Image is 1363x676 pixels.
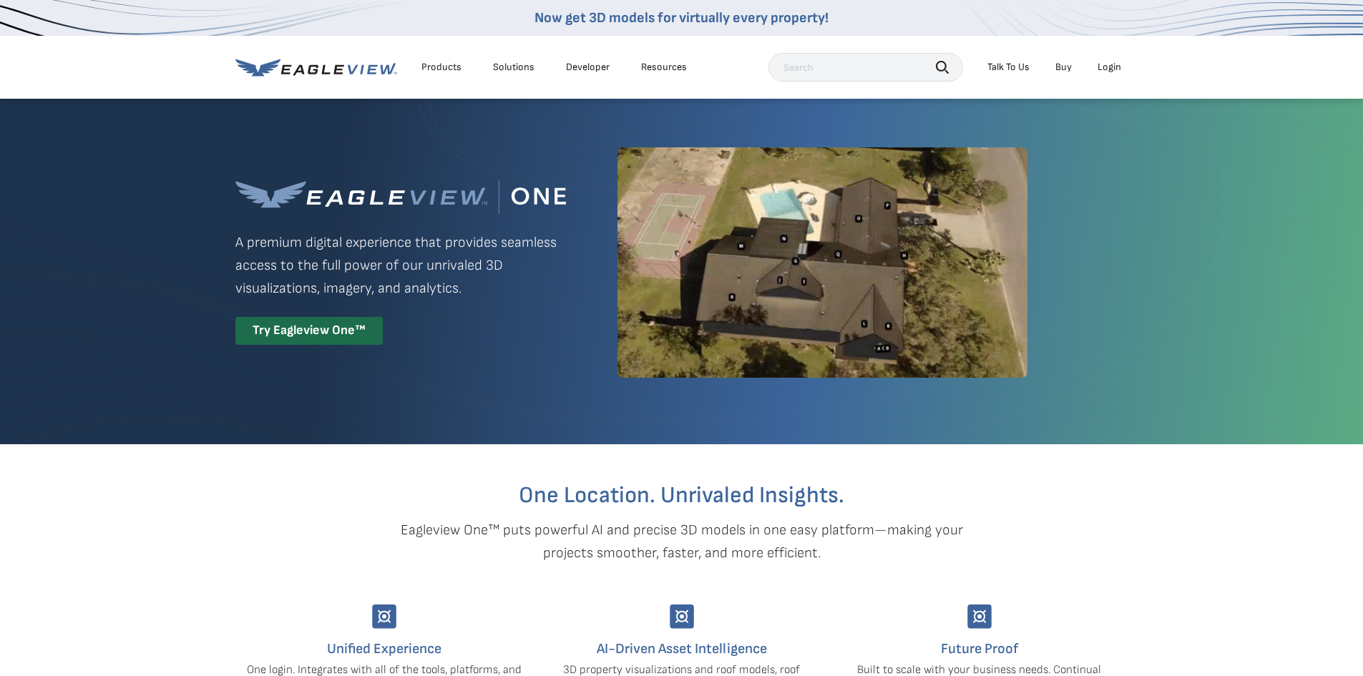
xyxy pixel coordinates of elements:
[235,317,383,345] div: Try Eagleview One™
[421,61,461,74] div: Products
[246,484,1118,507] h2: One Location. Unrivaled Insights.
[841,637,1118,660] h4: Future Proof
[1098,61,1121,74] div: Login
[544,637,820,660] h4: AI-Driven Asset Intelligence
[670,604,694,629] img: Group-9744.svg
[372,604,396,629] img: Group-9744.svg
[1055,61,1072,74] a: Buy
[641,61,687,74] div: Resources
[235,231,566,300] p: A premium digital experience that provides seamless access to the full power of our unrivaled 3D ...
[768,53,963,82] input: Search
[566,61,610,74] a: Developer
[376,519,988,564] p: Eagleview One™ puts powerful AI and precise 3D models in one easy platform—making your projects s...
[534,9,829,26] a: Now get 3D models for virtually every property!
[493,61,534,74] div: Solutions
[235,180,566,214] img: Eagleview One™
[967,604,992,629] img: Group-9744.svg
[246,637,522,660] h4: Unified Experience
[987,61,1030,74] div: Talk To Us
